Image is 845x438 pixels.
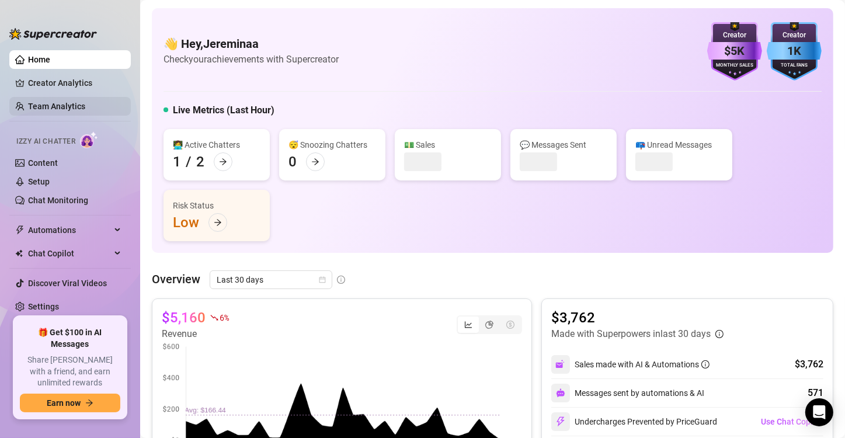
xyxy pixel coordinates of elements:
a: Team Analytics [28,102,85,111]
a: Home [28,55,50,64]
div: 📪 Unread Messages [635,138,723,151]
span: info-circle [715,330,724,338]
div: 1 [173,152,181,171]
div: 💬 Messages Sent [520,138,607,151]
div: $5K [707,42,762,60]
img: svg%3e [556,388,565,398]
span: arrow-right [311,158,319,166]
a: Setup [28,177,50,186]
span: info-circle [701,360,710,369]
div: Undercharges Prevented by PriceGuard [551,412,717,431]
article: $3,762 [551,308,724,327]
span: pie-chart [485,321,493,329]
span: thunderbolt [15,225,25,235]
div: Sales made with AI & Automations [575,358,710,371]
a: Chat Monitoring [28,196,88,205]
div: Risk Status [173,199,260,212]
span: fall [210,314,218,322]
article: Made with Superpowers in last 30 days [551,327,711,341]
div: Open Intercom Messenger [805,398,833,426]
div: 😴 Snoozing Chatters [288,138,376,151]
article: Check your achievements with Supercreator [164,52,339,67]
img: logo-BBDzfeDw.svg [9,28,97,40]
span: Use Chat Copilot [761,417,823,426]
img: purple-badge-B9DA21FR.svg [707,22,762,81]
span: info-circle [337,276,345,284]
span: Izzy AI Chatter [16,136,75,147]
div: Messages sent by automations & AI [551,384,704,402]
div: Monthly Sales [707,62,762,69]
div: 0 [288,152,297,171]
a: Content [28,158,58,168]
span: 6 % [220,312,228,323]
div: segmented control [457,315,522,334]
div: Total Fans [767,62,822,69]
span: dollar-circle [506,321,514,329]
a: Settings [28,302,59,311]
article: Overview [152,270,200,288]
button: Use Chat Copilot [760,412,823,431]
div: Creator [767,30,822,41]
img: blue-badge-DgoSNQY1.svg [767,22,822,81]
span: Chat Copilot [28,244,111,263]
h4: 👋 Hey, Jereminaa [164,36,339,52]
img: svg%3e [555,359,566,370]
div: 1K [767,42,822,60]
span: arrow-right [214,218,222,227]
article: $5,160 [162,308,206,327]
div: $3,762 [795,357,823,371]
span: 🎁 Get $100 in AI Messages [20,327,120,350]
img: svg%3e [555,416,566,427]
div: 571 [808,386,823,400]
a: Discover Viral Videos [28,279,107,288]
div: Creator [707,30,762,41]
img: Chat Copilot [15,249,23,258]
span: arrow-right [219,158,227,166]
span: line-chart [464,321,472,329]
span: Last 30 days [217,271,325,288]
div: 2 [196,152,204,171]
div: 💵 Sales [404,138,492,151]
span: Automations [28,221,111,239]
h5: Live Metrics (Last Hour) [173,103,274,117]
span: Share [PERSON_NAME] with a friend, and earn unlimited rewards [20,354,120,389]
img: AI Chatter [80,131,98,148]
button: Earn nowarrow-right [20,394,120,412]
span: arrow-right [85,399,93,407]
span: calendar [319,276,326,283]
article: Revenue [162,327,228,341]
a: Creator Analytics [28,74,121,92]
div: 👩‍💻 Active Chatters [173,138,260,151]
span: Earn now [47,398,81,408]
